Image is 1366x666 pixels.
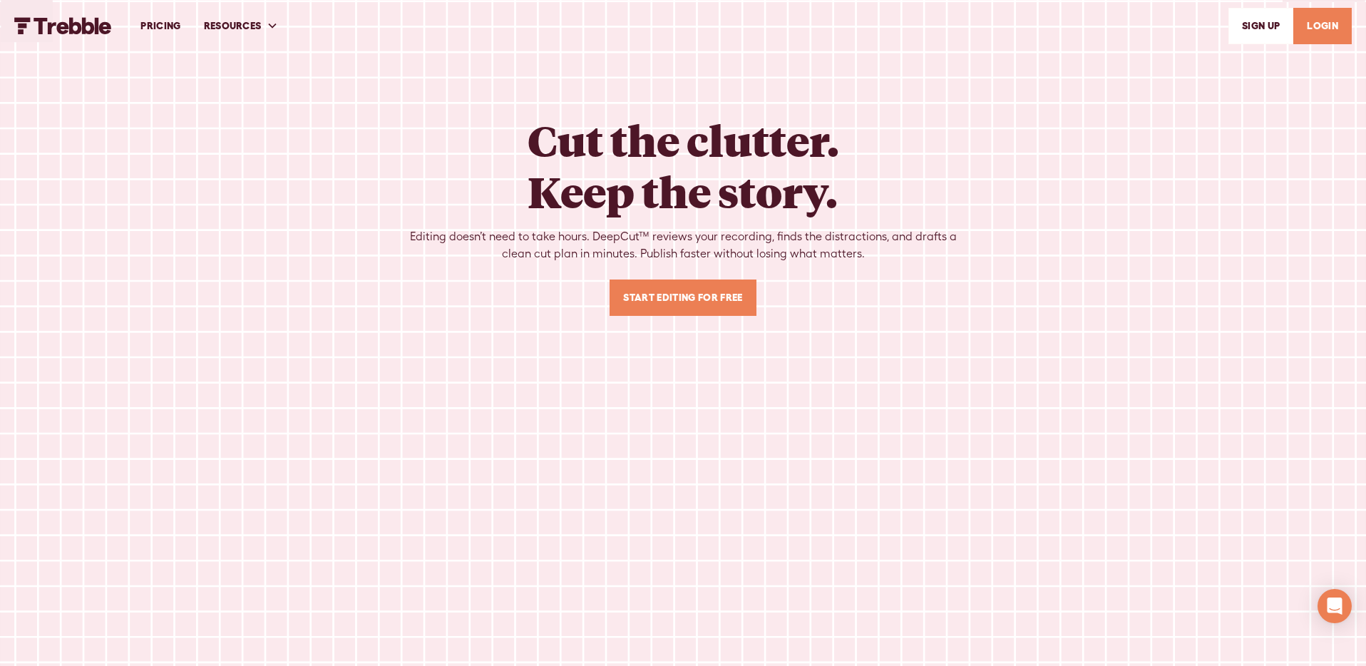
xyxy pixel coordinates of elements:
[14,17,112,34] img: Trebble FM Logo
[528,114,839,217] h1: Cut the clutter. Keep the story.
[610,280,756,316] a: Start Editing For Free
[129,1,192,51] a: PRICING
[1228,8,1293,44] a: SIGn UP
[1293,8,1352,44] a: LOGIN
[14,17,112,34] a: home
[192,1,290,51] div: RESOURCES
[1318,589,1352,623] div: Open Intercom Messenger
[204,19,262,34] div: RESOURCES
[409,228,957,262] div: Editing doesn’t need to take hours. DeepCut™ reviews your recording, finds the distractions, and ...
